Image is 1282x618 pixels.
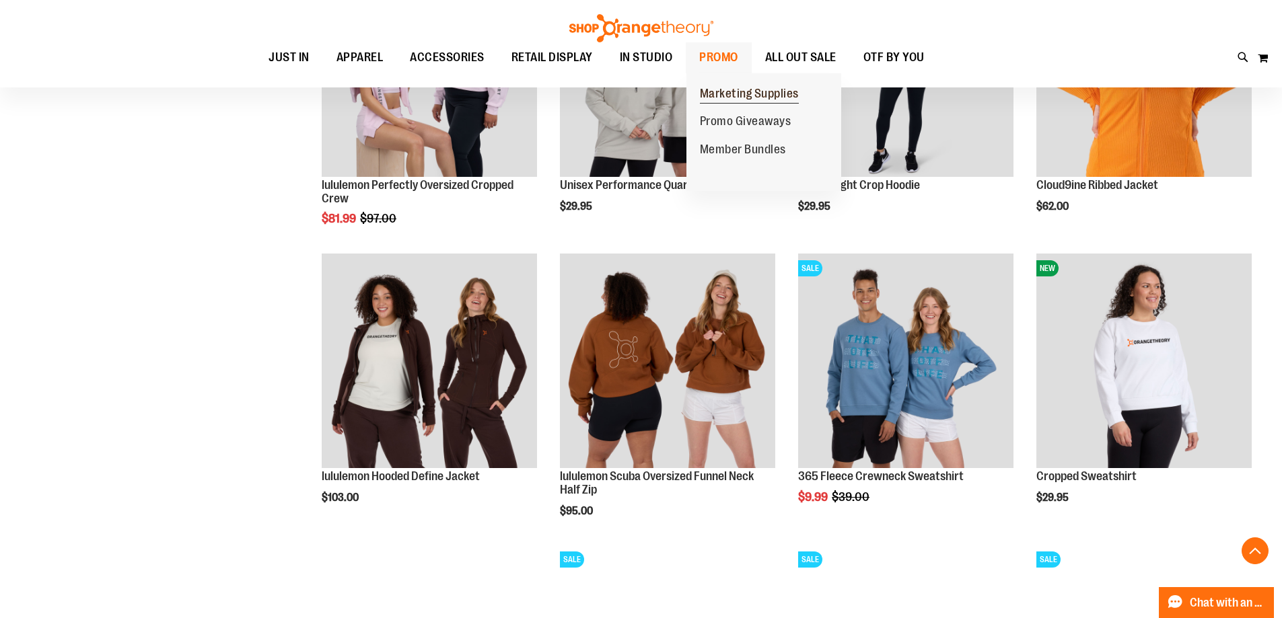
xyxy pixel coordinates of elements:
[1030,247,1258,539] div: product
[1036,260,1059,276] span: NEW
[322,492,361,504] span: $103.00
[360,212,398,225] span: $97.00
[560,505,595,517] span: $95.00
[699,42,738,73] span: PROMO
[269,42,310,73] span: JUST IN
[315,247,544,539] div: product
[1036,469,1137,483] a: Cropped Sweatshirt
[798,178,920,192] a: Lightweight Crop Hoodie
[322,212,358,225] span: $81.99
[511,42,593,73] span: RETAIL DISPLAY
[1036,551,1061,568] span: SALE
[798,200,832,213] span: $29.95
[553,247,782,551] div: product
[798,254,1013,471] a: 365 Fleece Crewneck SweatshirtSALE
[791,247,1020,539] div: product
[700,114,791,131] span: Promo Giveaways
[798,469,964,483] a: 365 Fleece Crewneck Sweatshirt
[322,178,513,205] a: lululemon Perfectly Oversized Cropped Crew
[700,87,799,104] span: Marketing Supplies
[560,178,762,192] a: Unisex Performance Quarter Zip Pullover
[1036,492,1071,504] span: $29.95
[798,260,822,276] span: SALE
[560,254,775,469] img: Main view of lululemon Womens Scuba Oversized Funnel Neck
[620,42,673,73] span: IN STUDIO
[560,254,775,471] a: Main view of lululemon Womens Scuba Oversized Funnel Neck
[863,42,925,73] span: OTF BY YOU
[700,143,786,159] span: Member Bundles
[1242,537,1269,564] button: Back To Top
[336,42,384,73] span: APPAREL
[322,254,537,471] a: Main view of 2024 Convention lululemon Hooded Define Jacket
[1159,587,1275,618] button: Chat with an Expert
[322,254,537,469] img: Main view of 2024 Convention lululemon Hooded Define Jacket
[1036,254,1252,469] img: Front of 2024 Q3 Balanced Basic Womens Cropped Sweatshirt
[560,551,584,568] span: SALE
[1036,254,1252,471] a: Front of 2024 Q3 Balanced Basic Womens Cropped SweatshirtNEW
[560,200,594,213] span: $29.95
[322,469,480,483] a: lululemon Hooded Define Jacket
[1036,200,1071,213] span: $62.00
[1036,178,1158,192] a: Cloud9ine Ribbed Jacket
[798,551,822,568] span: SALE
[765,42,836,73] span: ALL OUT SALE
[410,42,485,73] span: ACCESSORIES
[560,469,754,496] a: lululemon Scuba Oversized Funnel Neck Half Zip
[798,490,830,504] span: $9.99
[1190,596,1266,609] span: Chat with an Expert
[798,254,1013,469] img: 365 Fleece Crewneck Sweatshirt
[567,14,715,42] img: Shop Orangetheory
[832,490,871,504] span: $39.00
